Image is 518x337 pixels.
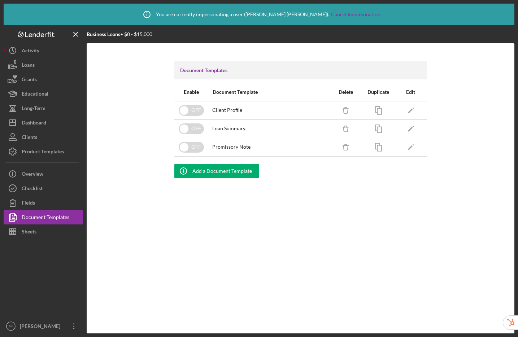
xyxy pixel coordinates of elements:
div: You are currently impersonating a user ( [PERSON_NAME] [PERSON_NAME] ). [138,5,380,23]
div: Clients [22,130,37,146]
button: PY[PERSON_NAME] [4,319,83,333]
button: Sheets [4,224,83,239]
div: Loans [22,58,35,74]
div: [PERSON_NAME] [18,319,65,335]
button: Loans [4,58,83,72]
button: Document Templates [4,210,83,224]
div: Delete [330,89,362,95]
button: Educational [4,87,83,101]
button: Clients [4,130,83,144]
button: Grants [4,72,83,87]
button: Checklist [4,181,83,196]
span: Client Profile [212,107,242,113]
div: Duplicate [362,89,394,95]
text: PY [9,324,13,328]
button: Activity [4,43,83,58]
button: Product Templates [4,144,83,159]
div: Grants [22,72,37,88]
div: • $0 - $15,000 [87,31,152,37]
button: Dashboard [4,115,83,130]
div: Product Templates [22,144,64,161]
button: Overview [4,167,83,181]
span: Loan Summary [212,126,245,131]
span: Promissory Note [212,144,251,150]
a: Cancel Impersonation [331,12,380,17]
div: Long-Term [22,101,45,117]
button: Fields [4,196,83,210]
div: Add a Document Template [192,164,252,178]
div: Activity [22,43,39,60]
b: Business Loans [87,31,120,37]
div: Edit [395,89,427,95]
div: Fields [22,196,35,212]
button: Long-Term [4,101,83,115]
div: Educational [22,87,48,103]
div: Sheets [22,224,36,241]
div: Checklist [22,181,43,197]
div: Enable [175,89,208,95]
div: Dashboard [22,115,46,132]
div: Overview [22,167,43,183]
div: Document Template [213,89,258,95]
h3: Document Templates [180,67,227,74]
div: Document Templates [22,210,69,226]
button: Add a Document Template [174,164,259,178]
